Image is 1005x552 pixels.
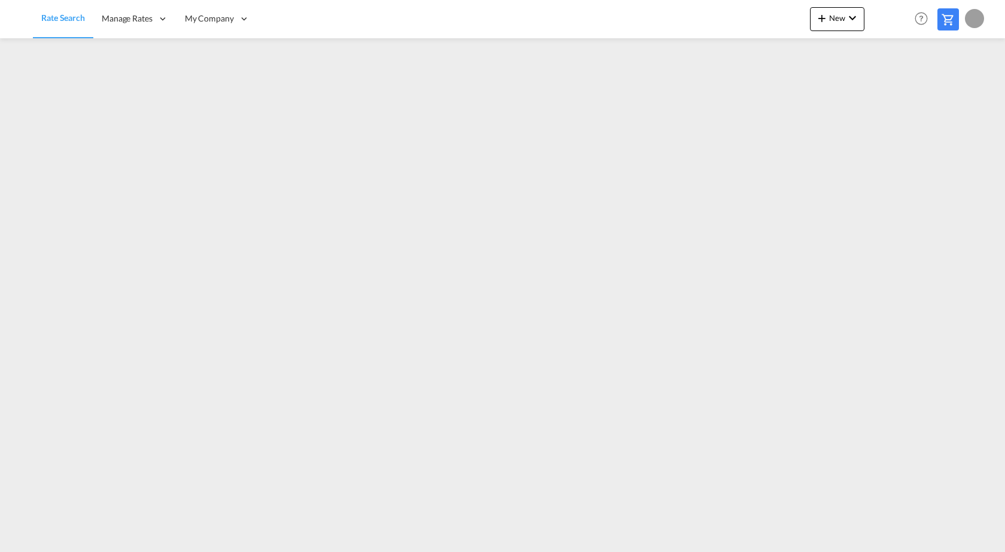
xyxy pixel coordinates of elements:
div: Help [911,8,937,30]
span: My Company [185,13,234,25]
span: Manage Rates [102,13,153,25]
md-icon: icon-chevron-down [845,11,860,25]
span: New [815,13,860,23]
span: Help [911,8,931,29]
button: icon-plus 400-fgNewicon-chevron-down [810,7,864,31]
span: Rate Search [41,13,85,23]
md-icon: icon-plus 400-fg [815,11,829,25]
